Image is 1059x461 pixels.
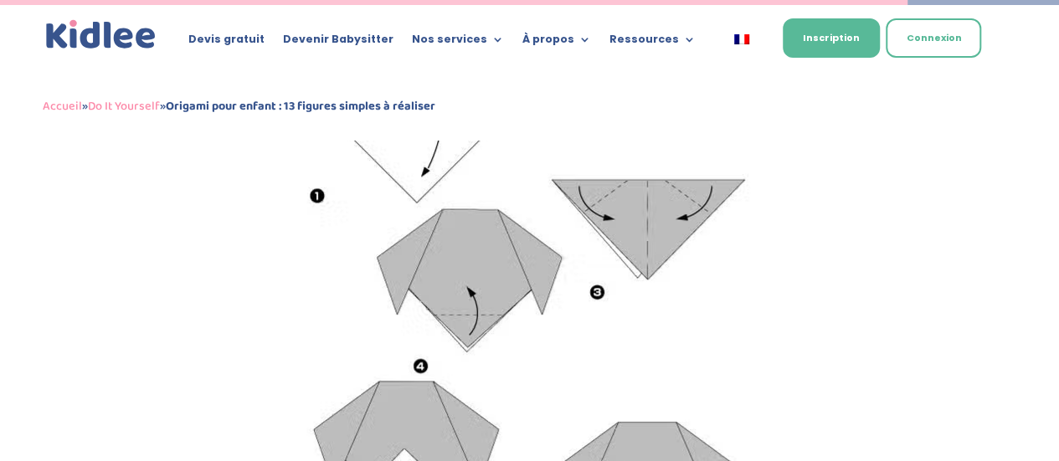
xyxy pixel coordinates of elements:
[188,33,265,52] a: Devis gratuit
[412,33,504,52] a: Nos services
[609,33,696,52] a: Ressources
[166,96,435,116] strong: Origami pour enfant : 13 figures simples à réaliser
[43,17,160,53] a: Kidlee Logo
[88,96,160,116] a: Do It Yourself
[522,33,591,52] a: À propos
[734,34,749,44] img: Français
[43,96,435,116] span: » »
[783,18,880,58] a: Inscription
[283,33,393,52] a: Devenir Babysitter
[43,17,160,53] img: logo_kidlee_bleu
[43,96,82,116] a: Accueil
[886,18,981,58] a: Connexion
